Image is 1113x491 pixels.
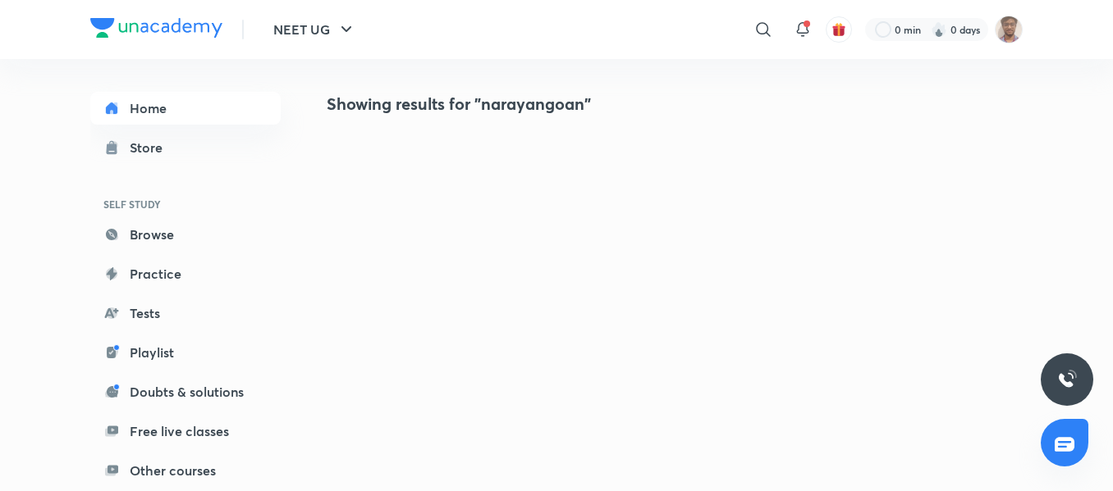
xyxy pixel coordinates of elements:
[826,16,852,43] button: avatar
[90,92,281,125] a: Home
[90,218,281,251] a: Browse
[831,22,846,37] img: avatar
[931,21,947,38] img: streak
[90,190,281,218] h6: SELF STUDY
[130,138,172,157] div: Store
[263,13,366,46] button: NEET UG
[90,18,222,38] img: Company Logo
[327,92,1023,116] h4: Showing results for "narayangoan"
[90,131,281,164] a: Store
[90,18,222,42] a: Company Logo
[90,454,281,487] a: Other courses
[1057,370,1077,389] img: ttu
[995,16,1023,43] img: Kaushal Parmar
[90,297,281,330] a: Tests
[90,415,281,448] a: Free live classes
[90,257,281,290] a: Practice
[90,375,281,408] a: Doubts & solutions
[90,336,281,369] a: Playlist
